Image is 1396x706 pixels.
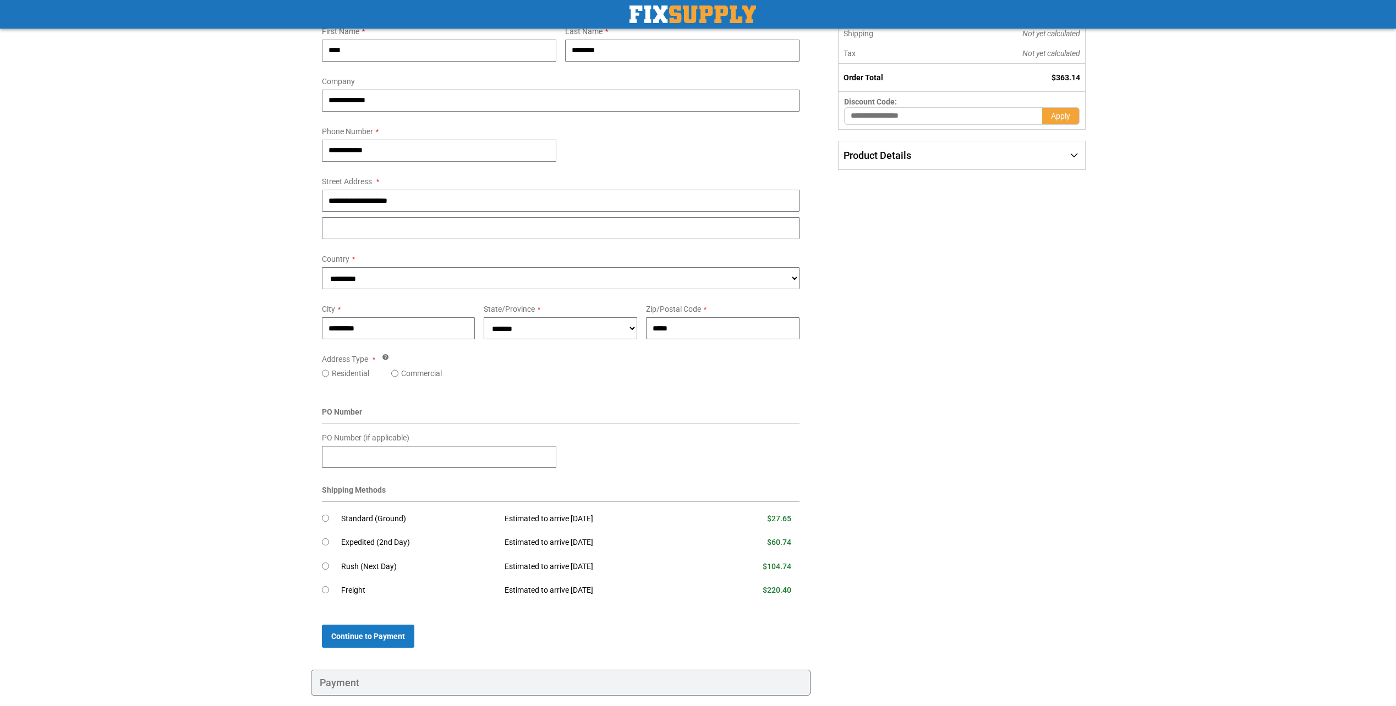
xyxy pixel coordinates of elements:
[767,514,791,523] span: $27.65
[496,555,709,579] td: Estimated to arrive [DATE]
[844,73,883,82] strong: Order Total
[311,670,811,696] div: Payment
[496,578,709,603] td: Estimated to arrive [DATE]
[322,77,355,86] span: Company
[322,625,414,648] button: Continue to Payment
[322,305,335,313] span: City
[565,27,603,36] span: Last Name
[629,5,756,23] a: store logo
[322,433,409,442] span: PO Number (if applicable)
[646,305,701,313] span: Zip/Postal Code
[767,538,791,547] span: $60.74
[763,586,791,594] span: $220.40
[322,177,372,186] span: Street Address
[332,368,369,379] label: Residential
[496,531,709,555] td: Estimated to arrive [DATE]
[322,406,800,423] div: PO Number
[839,43,948,64] th: Tax
[341,507,497,531] td: Standard (Ground)
[341,531,497,555] td: Expedited (2nd Day)
[1042,107,1080,125] button: Apply
[763,562,791,571] span: $104.74
[629,5,756,23] img: Fix Industrial Supply
[484,305,535,313] span: State/Province
[322,484,800,501] div: Shipping Methods
[496,507,709,531] td: Estimated to arrive [DATE]
[1051,112,1070,120] span: Apply
[322,355,368,363] span: Address Type
[1052,73,1080,82] span: $363.14
[844,150,911,161] span: Product Details
[341,578,497,603] td: Freight
[844,29,873,38] span: Shipping
[341,555,497,579] td: Rush (Next Day)
[331,632,405,641] span: Continue to Payment
[322,27,359,36] span: First Name
[844,97,897,106] span: Discount Code:
[1022,49,1080,58] span: Not yet calculated
[401,368,442,379] label: Commercial
[322,127,373,136] span: Phone Number
[1022,29,1080,38] span: Not yet calculated
[322,255,349,263] span: Country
